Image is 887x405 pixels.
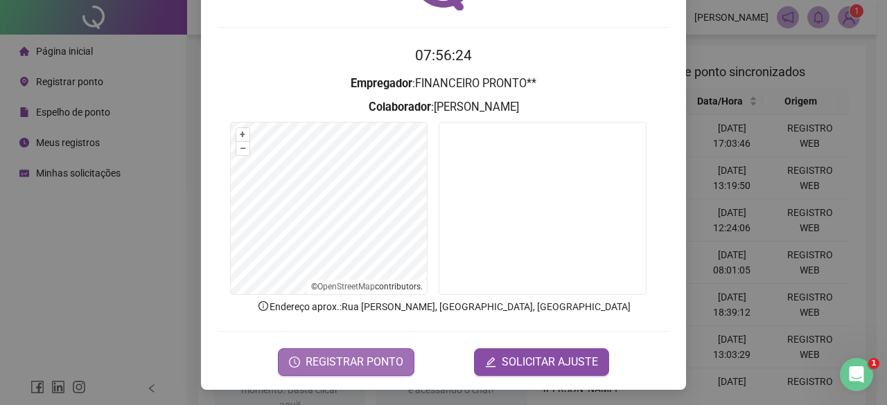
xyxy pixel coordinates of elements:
[415,47,472,64] time: 07:56:24
[306,354,403,370] span: REGISTRAR PONTO
[236,142,249,155] button: –
[868,358,879,369] span: 1
[311,282,423,291] li: © contributors.
[278,348,414,376] button: REGISTRAR PONTO
[840,358,873,391] iframe: Intercom live chat
[351,77,412,90] strong: Empregador
[369,100,431,114] strong: Colaborador
[474,348,609,376] button: editSOLICITAR AJUSTE
[218,299,669,314] p: Endereço aprox. : Rua [PERSON_NAME], [GEOGRAPHIC_DATA], [GEOGRAPHIC_DATA]
[502,354,598,370] span: SOLICITAR AJUSTE
[317,282,375,291] a: OpenStreetMap
[289,357,300,368] span: clock-circle
[218,75,669,93] h3: : FINANCEIRO PRONTO**
[485,357,496,368] span: edit
[236,128,249,141] button: +
[257,300,270,312] span: info-circle
[218,98,669,116] h3: : [PERSON_NAME]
